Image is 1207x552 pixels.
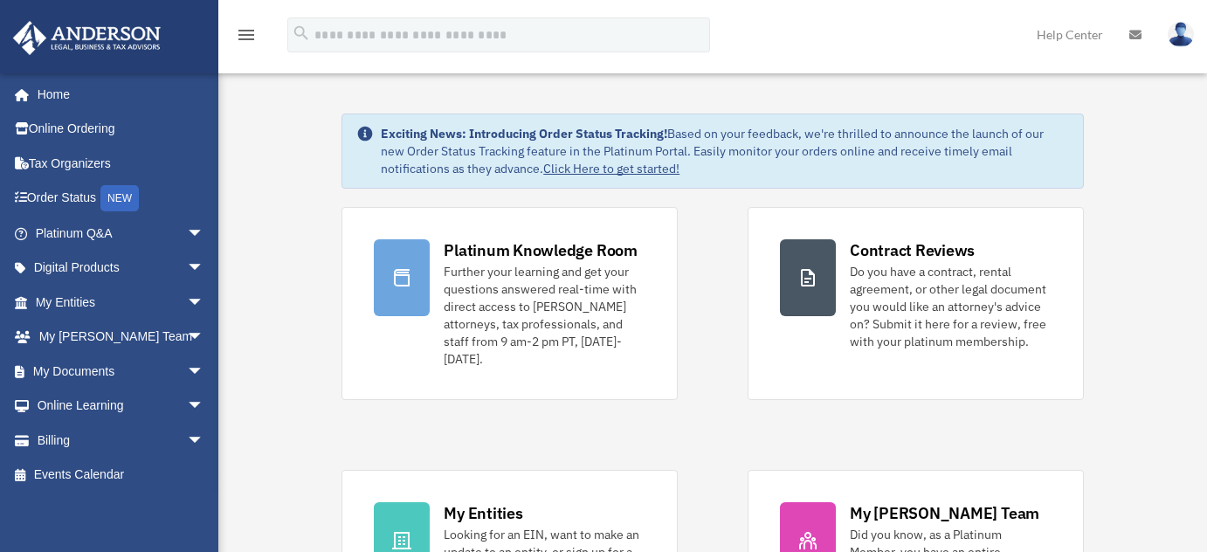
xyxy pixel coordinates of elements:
div: Based on your feedback, we're thrilled to announce the launch of our new Order Status Tracking fe... [381,125,1069,177]
i: search [292,24,311,43]
a: Online Ordering [12,112,231,147]
span: arrow_drop_down [187,285,222,321]
i: menu [236,24,257,45]
a: My Entitiesarrow_drop_down [12,285,231,320]
div: NEW [100,185,139,211]
span: arrow_drop_down [187,251,222,286]
a: My [PERSON_NAME] Teamarrow_drop_down [12,320,231,355]
div: Do you have a contract, rental agreement, or other legal document you would like an attorney's ad... [850,263,1052,350]
a: Platinum Knowledge Room Further your learning and get your questions answered real-time with dire... [341,207,678,400]
div: My Entities [444,502,522,524]
a: Online Learningarrow_drop_down [12,389,231,424]
a: Events Calendar [12,458,231,493]
div: Platinum Knowledge Room [444,239,638,261]
span: arrow_drop_down [187,389,222,424]
div: Further your learning and get your questions answered real-time with direct access to [PERSON_NAM... [444,263,645,368]
a: Digital Productsarrow_drop_down [12,251,231,286]
img: User Pic [1168,22,1194,47]
span: arrow_drop_down [187,216,222,252]
a: Contract Reviews Do you have a contract, rental agreement, or other legal document you would like... [748,207,1084,400]
a: Tax Organizers [12,146,231,181]
a: Order StatusNEW [12,181,231,217]
span: arrow_drop_down [187,423,222,459]
img: Anderson Advisors Platinum Portal [8,21,166,55]
strong: Exciting News: Introducing Order Status Tracking! [381,126,667,141]
a: Click Here to get started! [543,161,679,176]
a: Platinum Q&Aarrow_drop_down [12,216,231,251]
div: Contract Reviews [850,239,975,261]
span: arrow_drop_down [187,320,222,355]
a: My Documentsarrow_drop_down [12,354,231,389]
span: arrow_drop_down [187,354,222,390]
a: menu [236,31,257,45]
a: Billingarrow_drop_down [12,423,231,458]
a: Home [12,77,222,112]
div: My [PERSON_NAME] Team [850,502,1039,524]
